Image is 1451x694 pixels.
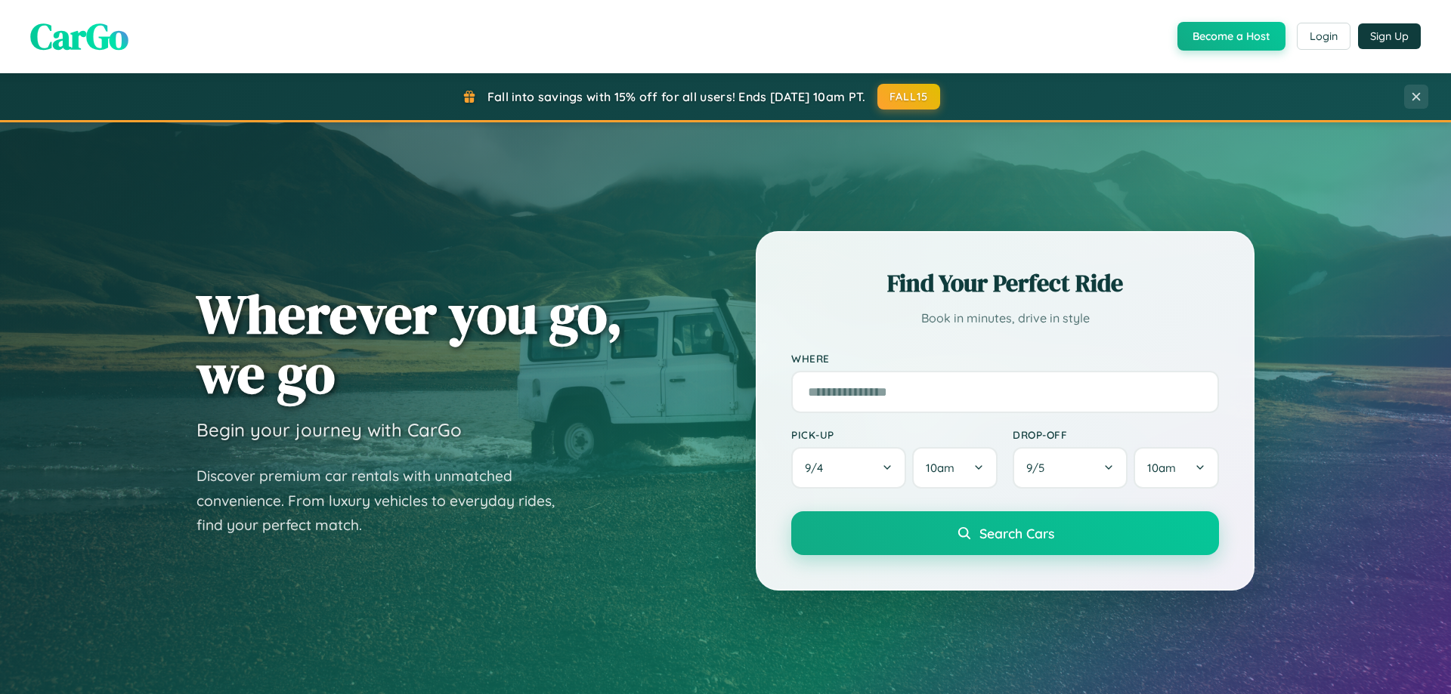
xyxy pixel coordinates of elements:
[196,464,574,538] p: Discover premium car rentals with unmatched convenience. From luxury vehicles to everyday rides, ...
[979,525,1054,541] span: Search Cars
[926,461,954,475] span: 10am
[791,511,1219,555] button: Search Cars
[791,447,906,489] button: 9/4
[912,447,998,489] button: 10am
[1177,22,1285,51] button: Become a Host
[1013,428,1219,441] label: Drop-off
[791,307,1219,329] p: Book in minutes, drive in style
[1147,461,1176,475] span: 10am
[791,267,1219,300] h2: Find Your Perfect Ride
[1013,447,1128,489] button: 9/5
[877,84,941,109] button: FALL15
[30,11,128,61] span: CarGo
[1297,23,1350,50] button: Login
[791,352,1219,365] label: Where
[791,428,998,441] label: Pick-up
[1026,461,1052,475] span: 9 / 5
[1134,447,1219,489] button: 10am
[196,418,462,441] h3: Begin your journey with CarGo
[805,461,831,475] span: 9 / 4
[196,284,623,403] h1: Wherever you go, we go
[1358,23,1421,49] button: Sign Up
[487,89,866,104] span: Fall into savings with 15% off for all users! Ends [DATE] 10am PT.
